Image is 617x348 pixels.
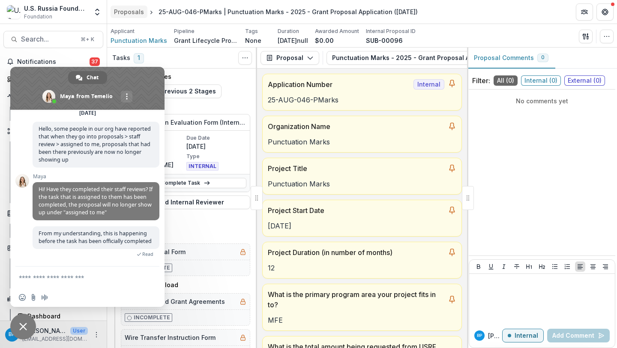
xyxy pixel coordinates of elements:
span: Hi! Have they completed their staff reviews? If the task that is assigned to them has been comple... [39,186,153,216]
p: Internal [515,332,538,339]
p: $0.00 [315,36,334,45]
span: Foundation [24,13,52,21]
button: Align Left [575,261,585,272]
button: Strike [512,261,522,272]
button: Open entity switcher [91,3,103,21]
div: Dashboard [27,312,96,321]
button: Punctuation Marks - 2025 - Grant Proposal Application ([DATE]) [326,51,551,65]
button: Proposal [261,51,319,65]
div: U.S. Russia Foundation [24,4,88,13]
h5: Application Evaluation Form (Internal) [135,118,246,127]
button: Toggle View Cancelled Tasks [238,51,252,65]
a: Dashboard [14,309,103,323]
span: External ( 0 ) [564,75,605,86]
p: No comments yet [472,96,612,105]
nav: breadcrumb [111,6,421,18]
button: Bold [473,261,484,272]
h3: Tasks [112,54,130,62]
button: Align Right [600,261,611,272]
p: Tags [245,27,258,35]
span: Notifications [17,58,90,66]
p: Type [186,153,246,160]
p: User [70,327,88,335]
span: Punctuation Marks [111,36,167,45]
p: None [245,36,261,45]
div: Bennett P [477,333,482,338]
button: Open Workflows [3,124,103,138]
p: Punctuation Marks [268,179,456,189]
button: Search... [3,31,103,48]
button: Partners [576,3,593,21]
span: Internal [413,79,444,90]
button: Proposal Comments [467,48,555,69]
p: Project Duration (in number of months) [268,247,444,258]
a: Project TitlePunctuation Marks [262,158,462,195]
span: Hello, some people in our org have reported that when they go into proposals > staff review > ass... [39,125,151,163]
span: From my understanding, this is happening before the task has been officially completed [39,230,152,245]
button: Bullet List [550,261,560,272]
img: U.S. Russia Foundation [7,5,21,19]
a: Application NumberInternal25-AUG-046-PMarks [262,74,462,111]
span: Internal ( 0 ) [521,75,561,86]
p: Awarded Amount [315,27,359,35]
a: Project Duration (in number of months)12 [262,242,462,279]
button: Italicize [499,261,509,272]
a: Close chat [10,314,36,339]
button: Heading 2 [537,261,547,272]
button: Align Center [588,261,598,272]
button: Add Internal Reviewer [121,195,250,209]
span: Maya [33,174,159,180]
a: Complete Task [125,178,246,188]
a: Chat [68,71,107,84]
a: Proposals [111,6,147,18]
p: [DATE]null [278,36,308,45]
p: 25-AUG-046-PMarks [268,95,456,105]
h5: Upload Signed Grant Agreements [125,297,225,306]
div: Proposals [114,7,144,16]
button: Open Data & Reporting [3,292,103,306]
a: Dashboard [3,72,103,86]
p: Project Title [268,163,444,174]
span: 37 [90,57,100,66]
span: Read [142,251,153,257]
button: Expand Previous 2 Stages [121,84,222,98]
p: Applicant [111,27,135,35]
p: What is the primary program area your project fits in to? [268,289,444,310]
p: Internal Proposal ID [366,27,416,35]
div: [DATE] [79,111,96,116]
p: Application Number [268,79,410,90]
p: Incomplete [134,314,170,321]
p: Pipeline [174,27,195,35]
p: Project Start Date [268,205,444,216]
button: More [91,330,102,340]
p: Punctuation Marks [268,137,456,147]
span: Audio message [41,294,48,301]
p: 12 [268,263,456,273]
button: Open Documents [3,207,103,220]
span: INTERNAL [186,162,219,171]
button: Open Contacts [3,241,103,255]
button: Ordered List [562,261,572,272]
span: All ( 0 ) [494,75,518,86]
a: Organization NamePunctuation Marks [262,116,462,153]
p: Organization Name [268,121,444,132]
p: [DATE] [268,221,456,231]
span: Send a file [30,294,37,301]
h5: Wire Transfer Instruction Form [125,333,216,342]
span: Chat [87,71,99,84]
div: ⌘ + K [79,35,96,44]
span: Search... [21,35,75,43]
p: Grant Lifecycle Process [174,36,238,45]
span: 1 [134,53,144,63]
button: Internal [502,329,544,342]
p: Filter: [472,75,490,86]
button: Notifications37 [3,55,103,69]
div: Bennett P [9,332,15,337]
p: [PERSON_NAME] [22,326,67,335]
a: Project Start Date[DATE] [262,200,462,237]
div: 25-AUG-046-PMarks | Punctuation Marks - 2025 - Grant Proposal Application ([DATE]) [159,7,418,16]
p: SUB-00096 [366,36,403,45]
textarea: Compose your message... [19,267,139,288]
button: Open Activity [3,90,103,103]
button: Add Comment [547,329,610,342]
